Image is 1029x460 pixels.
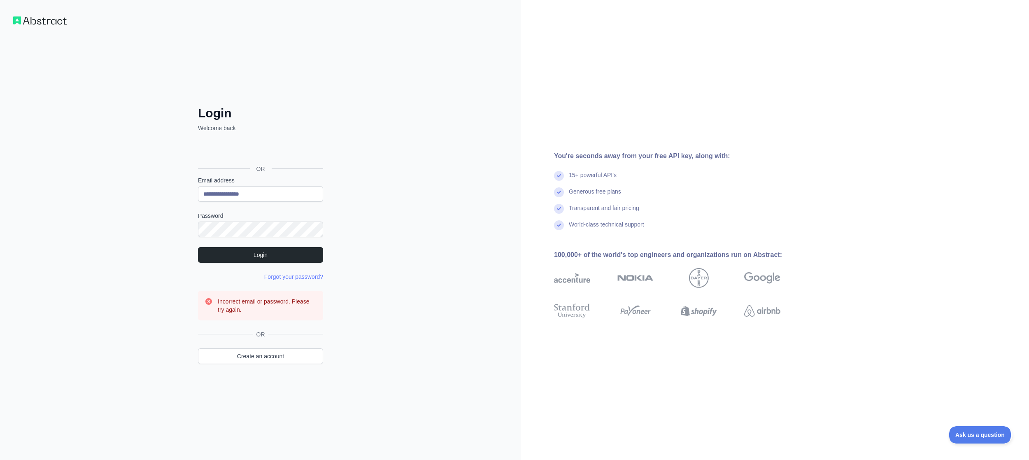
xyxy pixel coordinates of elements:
h3: Incorrect email or password. Please try again. [218,297,317,314]
div: Войти с аккаунтом Google (откроется в новой вкладке) [198,141,321,159]
img: airbnb [744,302,780,320]
iframe: Toggle Customer Support [949,426,1013,444]
img: check mark [554,204,564,214]
span: OR [253,330,268,339]
div: You're seconds away from your free API key, along with: [554,151,807,161]
img: nokia [617,268,654,288]
button: Login [198,247,323,263]
div: Transparent and fair pricing [569,204,639,220]
img: accenture [554,268,590,288]
div: World-class technical support [569,220,644,237]
img: google [744,268,780,288]
img: Workflow [13,16,67,25]
p: Welcome back [198,124,323,132]
img: check mark [554,187,564,197]
a: Forgot your password? [264,273,323,280]
h2: Login [198,106,323,121]
iframe: Кнопка "Войти с аккаунтом Google" [194,141,326,159]
label: Password [198,212,323,220]
label: Email address [198,176,323,184]
span: OR [250,165,272,173]
img: check mark [554,171,564,181]
div: 100,000+ of the world's top engineers and organizations run on Abstract: [554,250,807,260]
div: 15+ powerful API's [569,171,617,187]
img: check mark [554,220,564,230]
div: Generous free plans [569,187,621,204]
img: stanford university [554,302,590,320]
img: shopify [681,302,717,320]
img: bayer [689,268,709,288]
img: payoneer [617,302,654,320]
a: Create an account [198,348,323,364]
